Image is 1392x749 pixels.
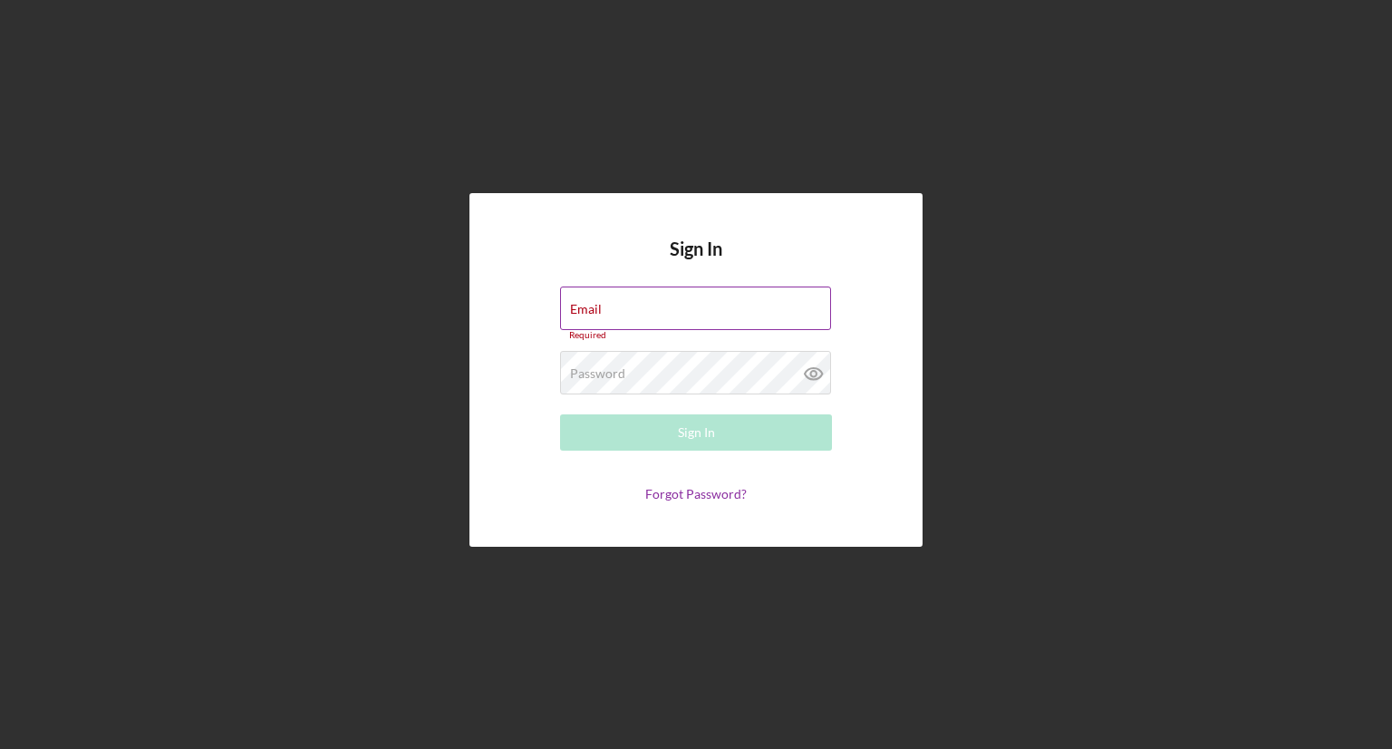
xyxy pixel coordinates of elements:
[560,414,832,451] button: Sign In
[560,330,832,341] div: Required
[645,486,747,501] a: Forgot Password?
[670,238,722,287] h4: Sign In
[570,366,625,381] label: Password
[678,414,715,451] div: Sign In
[570,302,602,316] label: Email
